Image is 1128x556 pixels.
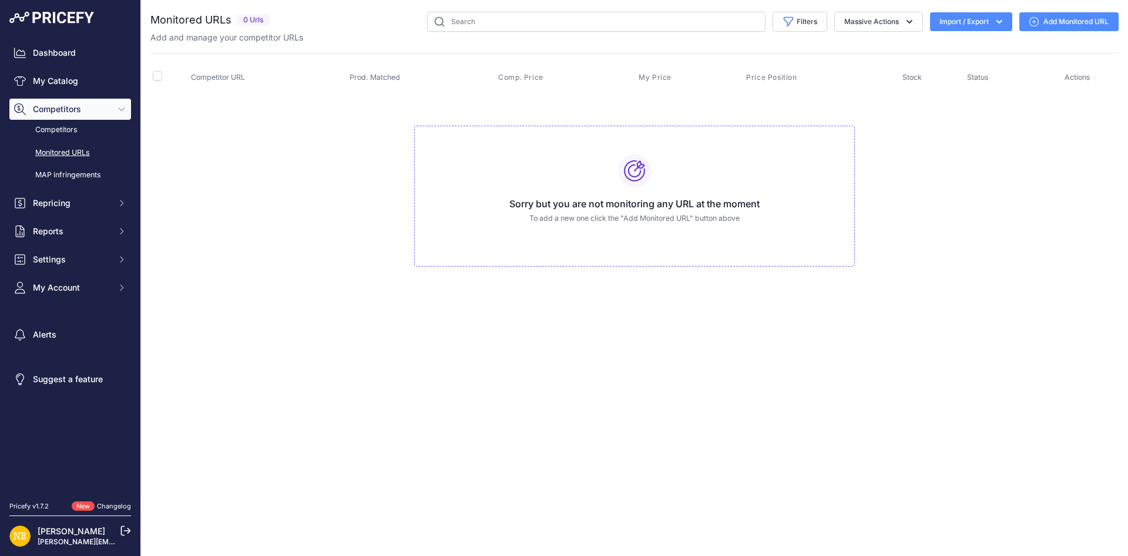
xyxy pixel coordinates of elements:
span: Repricing [33,197,110,209]
nav: Sidebar [9,42,131,487]
h3: Sorry but you are not monitoring any URL at the moment [424,197,845,211]
a: Alerts [9,324,131,345]
button: My Account [9,277,131,298]
span: Settings [33,254,110,265]
button: Settings [9,249,131,270]
span: Reports [33,225,110,237]
span: 0 Urls [236,14,271,27]
button: Competitors [9,99,131,120]
a: Changelog [97,502,131,510]
a: [PERSON_NAME][EMAIL_ADDRESS][DOMAIN_NAME] [38,537,219,546]
button: Massive Actions [834,12,923,32]
button: Comp. Price [498,73,546,82]
span: Actions [1065,73,1090,82]
span: Price Position [746,73,797,82]
span: Status [967,73,989,82]
h2: Monitored URLs [150,12,231,28]
span: Stock [902,73,922,82]
a: My Catalog [9,70,131,92]
span: Prod. Matched [350,73,400,82]
p: Add and manage your competitor URLs [150,32,303,43]
img: Pricefy Logo [9,12,94,23]
a: Monitored URLs [9,143,131,163]
p: To add a new one click the "Add Monitored URL" button above [424,213,845,224]
button: Import / Export [930,12,1012,31]
a: Suggest a feature [9,369,131,390]
span: Competitor URL [191,73,245,82]
button: Price Position [746,73,799,82]
a: MAP infringements [9,165,131,186]
a: Competitors [9,120,131,140]
a: [PERSON_NAME] [38,526,105,536]
span: Competitors [33,103,110,115]
button: Filters [773,12,827,32]
a: Dashboard [9,42,131,63]
input: Search [427,12,766,32]
div: Pricefy v1.7.2 [9,501,49,511]
span: New [72,501,95,511]
span: My Price [639,73,672,82]
span: Comp. Price [498,73,543,82]
button: My Price [639,73,674,82]
a: Add Monitored URL [1019,12,1119,31]
button: Reports [9,221,131,242]
span: My Account [33,282,110,294]
button: Repricing [9,193,131,214]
